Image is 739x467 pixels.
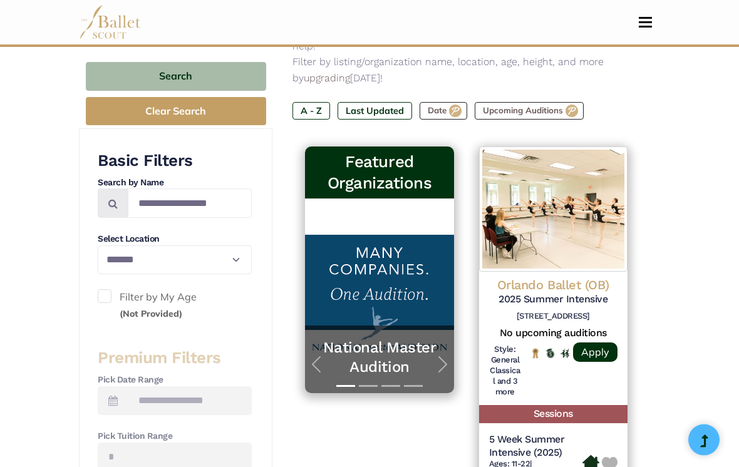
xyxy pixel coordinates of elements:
[489,434,582,460] h5: 5 Week Summer Intensive (2025)
[98,348,252,369] h3: Premium Filters
[86,98,266,126] button: Clear Search
[479,406,628,424] h5: Sessions
[573,343,618,362] a: Apply
[404,379,423,394] button: Slide 4
[98,374,252,387] h4: Pick Date Range
[489,277,618,294] h4: Orlando Ballet (OB)
[475,103,584,120] label: Upcoming Auditions
[86,63,266,92] button: Search
[128,189,252,218] input: Search by names...
[318,339,441,377] a: National Master Audition
[292,103,330,120] label: A - Z
[561,349,569,358] img: In Person
[381,379,400,394] button: Slide 3
[489,345,521,398] h6: Style: General Classical and 3 more
[631,16,660,28] button: Toggle navigation
[304,73,350,85] a: upgrading
[120,309,182,320] small: (Not Provided)
[98,431,252,443] h4: Pick Tuition Range
[489,312,618,322] h6: [STREET_ADDRESS]
[98,177,252,190] h4: Search by Name
[98,233,252,246] h4: Select Location
[531,349,540,359] img: National
[420,103,467,120] label: Date
[336,379,355,394] button: Slide 1
[98,290,252,322] label: Filter by My Age
[292,54,640,86] p: Filter by listing/organization name, location, age, height, and more by [DATE]!
[489,327,618,341] h5: No upcoming auditions
[359,379,378,394] button: Slide 2
[338,103,412,120] label: Last Updated
[98,151,252,172] h3: Basic Filters
[315,152,443,194] h3: Featured Organizations
[489,294,618,307] h5: 2025 Summer Intensive
[479,147,628,272] img: Logo
[546,349,555,359] img: Offers Scholarship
